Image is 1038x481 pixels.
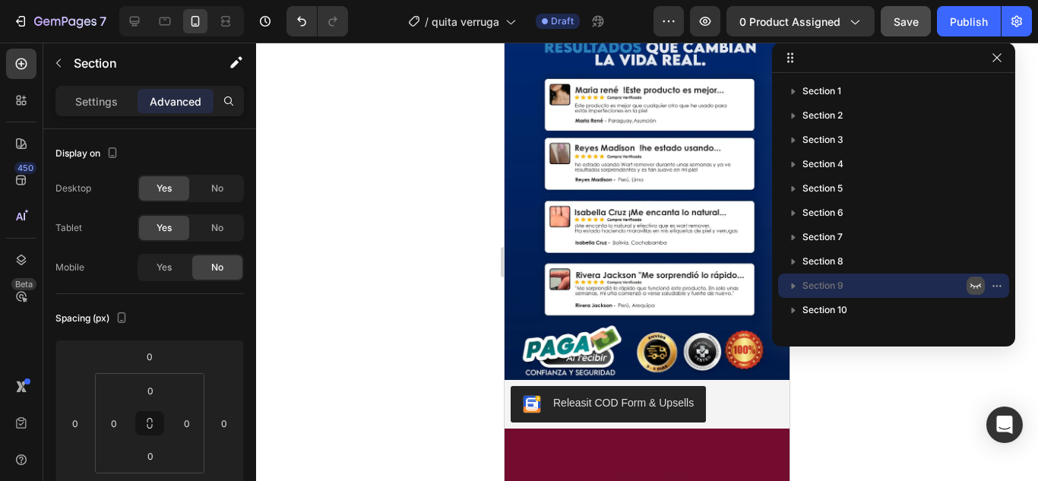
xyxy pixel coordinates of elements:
input: 0 [213,412,236,435]
span: No [211,221,223,235]
p: Section [74,54,198,72]
span: Section 6 [802,205,843,220]
div: Beta [11,278,36,290]
input: 0px [103,412,125,435]
span: Yes [157,261,172,274]
span: / [425,14,429,30]
span: Section 8 [802,254,843,269]
button: Publish [937,6,1001,36]
div: Publish [950,14,988,30]
button: Save [881,6,931,36]
div: Desktop [55,182,91,195]
input: 0 [134,345,165,368]
span: 0 product assigned [739,14,840,30]
div: Undo/Redo [286,6,348,36]
span: Section 5 [802,181,843,196]
span: Section 2 [802,108,843,123]
p: 7 [100,12,106,30]
span: Section 9 [802,278,843,293]
div: 450 [14,162,36,174]
div: Display on [55,144,122,164]
span: Section 1 [802,84,841,99]
div: Mobile [55,261,84,274]
span: Section 3 [802,132,843,147]
div: Tablet [55,221,82,235]
span: No [211,261,223,274]
input: 0px [176,412,198,435]
input: 0px [135,379,166,402]
span: Section 10 [802,302,847,318]
span: No [211,182,223,195]
span: Save [894,15,919,28]
span: Draft [551,14,574,28]
input: 0 [64,412,87,435]
p: Settings [75,93,118,109]
div: Open Intercom Messenger [986,407,1023,443]
span: Yes [157,182,172,195]
button: 7 [6,6,113,36]
span: Yes [157,221,172,235]
button: 0 product assigned [726,6,875,36]
p: Advanced [150,93,201,109]
input: 0px [135,445,166,467]
span: quita verruga [432,14,499,30]
iframe: Design area [505,43,790,481]
div: Spacing (px) [55,309,131,329]
span: Section 7 [802,229,843,245]
span: Section 4 [802,157,843,172]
